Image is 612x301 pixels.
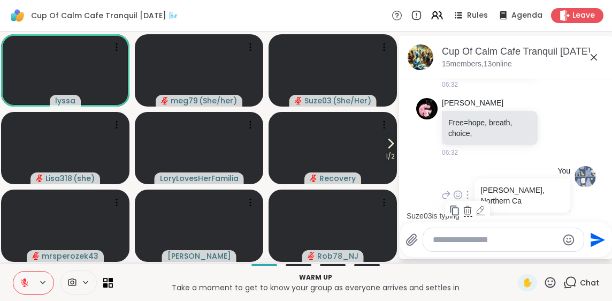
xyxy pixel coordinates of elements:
span: audio-muted [308,252,315,260]
a: [PERSON_NAME] [442,98,503,109]
img: ShareWell Logomark [9,6,27,25]
img: Cup Of Calm Cafe Tranquil Tuesday 🌬️, Oct 14 [408,44,433,70]
span: [PERSON_NAME] [167,251,231,261]
span: lyssa [55,95,75,106]
p: Warm up [119,273,511,282]
p: 15 members, 13 online [442,59,512,70]
span: Cup Of Calm Cafe Tranquil [DATE] 🌬️ [31,10,178,21]
span: audio-muted [32,252,40,260]
span: Chat [580,277,599,288]
span: Rules [467,10,488,21]
span: Rob78_NJ [317,251,358,261]
button: Send [584,228,608,252]
button: 1/2 [384,132,397,163]
span: audio-muted [295,97,302,104]
div: Suze03 is typing [407,210,460,221]
span: audio-muted [161,97,169,104]
span: meg79 [171,95,198,106]
span: 1 / 2 [384,150,397,163]
span: Leave [572,10,595,21]
span: Recovery [319,173,356,184]
span: audio-muted [36,175,43,182]
span: audio-muted [310,175,317,182]
textarea: Type your message [433,235,557,245]
span: ( She/Her ) [333,95,371,106]
button: Emoji picker [562,234,575,246]
span: Agenda [511,10,542,21]
img: https://sharewell-space-live.sfo3.digitaloceanspaces.com/user-generated/3c1f80e3-28cf-471a-88c7-c... [575,166,596,187]
p: Take a moment to get to know your group as everyone arrives and settles in [119,282,511,293]
span: 06:32 [442,80,458,89]
span: Suze03 [304,95,332,106]
div: Cup Of Calm Cafe Tranquil [DATE] 🌬️, [DATE] [442,45,605,58]
p: [PERSON_NAME], Northern Ca [481,185,564,206]
p: Free=hope, breath, choice, [448,117,531,139]
h4: You [557,166,570,177]
span: mrsperozek43 [42,251,98,261]
span: LoryLovesHerFamilia [160,173,239,184]
span: ( She/her ) [199,95,237,106]
span: 06:32 [442,148,458,157]
span: Lisa318 [45,173,72,184]
img: https://sharewell-space-live.sfo3.digitaloceanspaces.com/user-generated/197dd464-0bb6-40c4-879a-e... [416,98,438,119]
span: ✋ [522,276,533,289]
span: ( she ) [73,173,95,184]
